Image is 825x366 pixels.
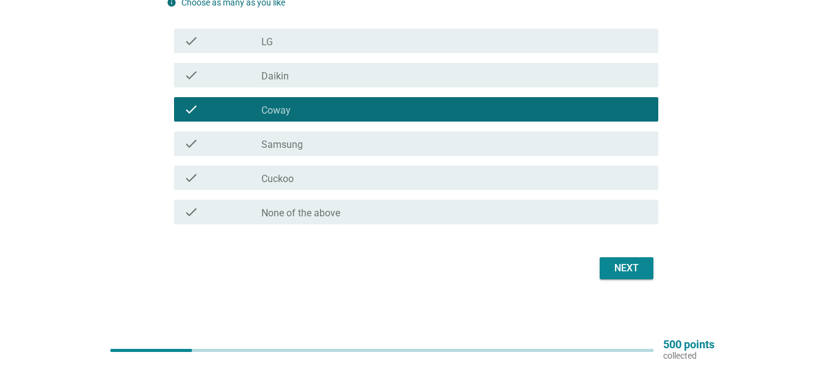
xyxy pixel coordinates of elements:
[261,173,294,185] label: Cuckoo
[184,205,198,219] i: check
[261,104,291,117] label: Coway
[600,257,653,279] button: Next
[184,68,198,82] i: check
[261,70,289,82] label: Daikin
[184,34,198,48] i: check
[663,350,714,361] p: collected
[184,136,198,151] i: check
[261,207,340,219] label: None of the above
[609,261,644,276] div: Next
[663,339,714,350] p: 500 points
[184,102,198,117] i: check
[184,170,198,185] i: check
[261,139,303,151] label: Samsung
[261,36,273,48] label: LG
